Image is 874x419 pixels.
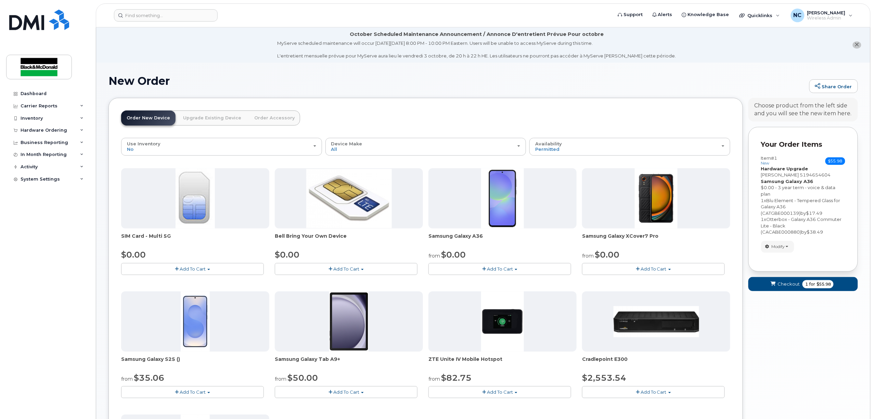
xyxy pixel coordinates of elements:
img: phone23884.JPG [329,291,369,352]
small: from [275,376,286,382]
div: x by [761,197,845,217]
button: Add To Cart [428,263,571,275]
span: $38.49 [807,229,823,235]
div: SIM Card - Multi 5G [121,233,269,246]
div: October Scheduled Maintenance Announcement / Annonce D'entretient Prévue Pour octobre [350,31,604,38]
span: Add To Cart [180,389,206,395]
span: Add To Cart [487,266,513,272]
span: Permitted [535,146,560,152]
span: $50.00 [287,373,318,383]
button: Add To Cart [582,263,725,275]
span: Availability [535,141,562,146]
a: Upgrade Existing Device [178,110,247,126]
span: #1 [771,155,777,161]
img: phone23274.JPG [306,169,392,228]
span: Add To Cart [641,389,667,395]
div: MyServe scheduled maintenance will occur [DATE][DATE] 8:00 PM - 10:00 PM Eastern. Users will be u... [278,40,676,59]
button: Checkout 1 for $55.98 [748,277,858,291]
span: Checkout [777,281,800,287]
button: Add To Cart [121,386,264,398]
a: Order Accessory [249,110,300,126]
div: Choose product from the left side and you will see the new item here. [755,102,852,118]
img: phone23817.JPG [181,291,210,352]
span: $55.98 [817,281,831,287]
button: Add To Cart [582,386,725,398]
span: All [331,146,337,152]
span: Add To Cart [333,266,359,272]
span: $0.00 [595,250,619,260]
h1: New Order [108,75,806,87]
button: Add To Cart [275,386,417,398]
img: phone23700.JPG [614,306,699,337]
small: new [761,161,770,166]
div: Bell Bring Your Own Device [275,233,423,246]
small: from [428,253,440,259]
button: Add To Cart [275,263,417,275]
span: Add To Cart [333,389,359,395]
button: Add To Cart [428,386,571,398]
span: Add To Cart [180,266,206,272]
a: Share Order [809,79,858,93]
span: $0.00 [441,250,466,260]
span: $0.00 [275,250,299,260]
div: Samsung Galaxy A36 [428,233,577,246]
span: Add To Cart [487,389,513,395]
span: $55.98 [825,157,845,165]
strong: Hardware Upgrade [761,166,808,171]
span: $82.75 [441,373,472,383]
span: $2,553.54 [582,373,626,383]
a: Order New Device [121,110,176,126]
button: Availability Permitted [529,138,730,156]
h3: Item [761,156,777,166]
span: $17.49 [806,210,823,216]
img: phone23886.JPG [481,168,524,228]
img: phone23879.JPG [635,168,678,228]
div: Cradlepoint E300 [582,356,730,369]
span: $0.00 [121,250,146,260]
span: Blu Element - Tempered Glass for Galaxy A36 (CATGBE000139) [761,198,840,216]
button: close notification [853,41,861,49]
button: Modify [761,241,794,253]
span: Add To Cart [641,266,667,272]
strong: Samsung Galaxy A36 [761,179,813,184]
span: No [127,146,133,152]
span: for [808,281,817,287]
button: Device Make All [325,138,526,156]
span: 1 [805,281,808,287]
p: Your Order Items [761,140,845,149]
span: Use Inventory [127,141,160,146]
img: 00D627D4-43E9-49B7-A367-2C99342E128C.jpg [176,168,215,228]
span: Modify [772,244,785,250]
span: 5194654604 [800,172,831,178]
span: [PERSON_NAME] [761,172,799,178]
div: ZTE Unite IV Mobile Hotspot [428,356,577,369]
small: from [121,376,133,382]
div: $0.00 - 3 year term - voice & data plan [761,184,845,197]
small: from [582,253,594,259]
span: 1 [761,198,764,203]
span: 1 [761,217,764,222]
div: x by [761,216,845,235]
button: Add To Cart [121,263,264,275]
span: Device Make [331,141,362,146]
small: from [428,376,440,382]
img: phone23268.JPG [481,291,524,352]
span: Otterbox - Galaxy A36 Commuter Lite - Black (CACABE000880) [761,217,842,235]
span: $35.06 [134,373,164,383]
button: Use Inventory No [121,138,322,156]
div: Samsung Galaxy Tab A9+ [275,356,423,369]
div: Samsung Galaxy S25 () [121,356,269,369]
div: Samsung Galaxy XCover7 Pro [582,233,730,246]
